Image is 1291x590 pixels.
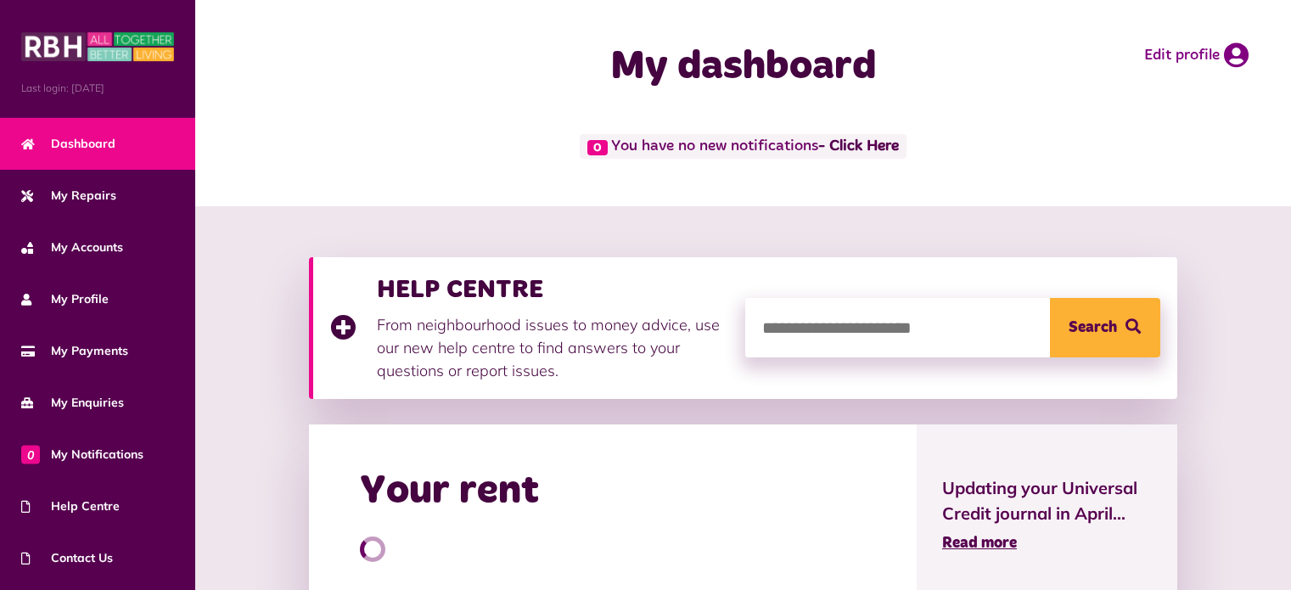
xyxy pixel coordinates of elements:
span: My Profile [21,290,109,308]
span: My Enquiries [21,394,124,412]
span: My Notifications [21,446,143,464]
button: Search [1050,298,1160,357]
span: Read more [942,536,1017,551]
h1: My dashboard [486,42,1001,92]
span: My Accounts [21,239,123,256]
span: 0 [587,140,608,155]
h3: HELP CENTRE [377,274,728,305]
img: MyRBH [21,30,174,64]
span: 0 [21,445,40,464]
span: Search [1069,298,1117,357]
span: Last login: [DATE] [21,81,174,96]
span: Updating your Universal Credit journal in April... [942,475,1152,526]
span: You have no new notifications [580,134,907,159]
span: My Payments [21,342,128,360]
h2: Your rent [360,467,539,516]
a: Updating your Universal Credit journal in April... Read more [942,475,1152,555]
span: Contact Us [21,549,113,567]
p: From neighbourhood issues to money advice, use our new help centre to find answers to your questi... [377,313,728,382]
span: Dashboard [21,135,115,153]
span: My Repairs [21,187,116,205]
a: Edit profile [1144,42,1249,68]
a: - Click Here [818,139,899,155]
span: Help Centre [21,497,120,515]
